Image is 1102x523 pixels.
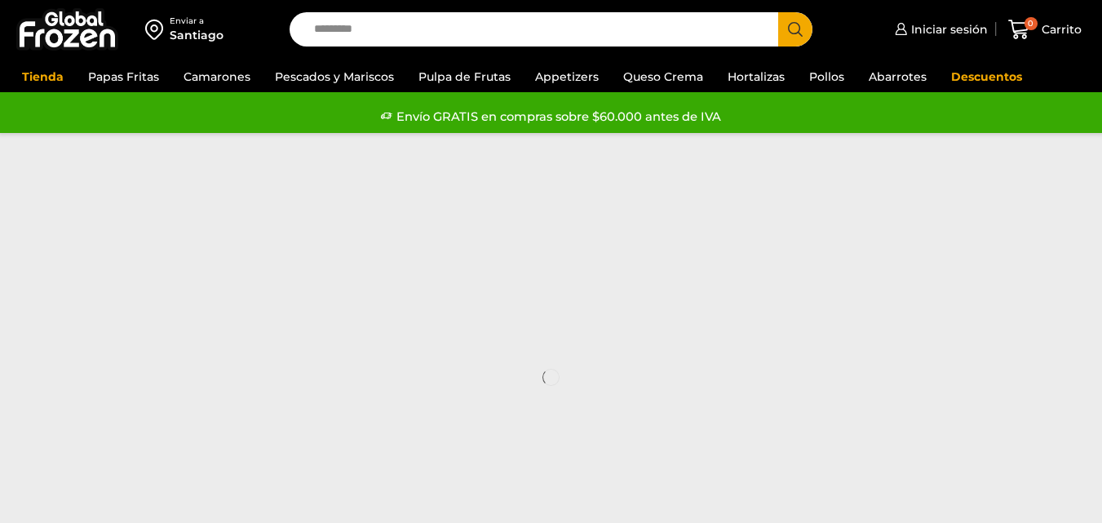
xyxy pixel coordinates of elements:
[1038,21,1082,38] span: Carrito
[14,61,72,92] a: Tienda
[861,61,935,92] a: Abarrotes
[719,61,793,92] a: Hortalizas
[778,12,812,47] button: Search button
[145,16,170,43] img: address-field-icon.svg
[907,21,988,38] span: Iniciar sesión
[527,61,607,92] a: Appetizers
[170,16,223,27] div: Enviar a
[801,61,852,92] a: Pollos
[943,61,1030,92] a: Descuentos
[175,61,259,92] a: Camarones
[267,61,402,92] a: Pescados y Mariscos
[80,61,167,92] a: Papas Fritas
[1004,11,1086,49] a: 0 Carrito
[170,27,223,43] div: Santiago
[410,61,519,92] a: Pulpa de Frutas
[1025,17,1038,30] span: 0
[615,61,711,92] a: Queso Crema
[891,13,988,46] a: Iniciar sesión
